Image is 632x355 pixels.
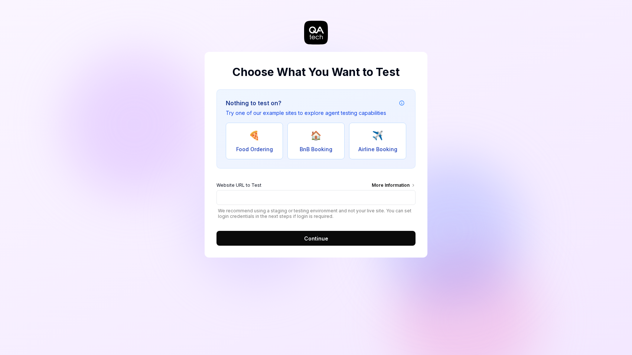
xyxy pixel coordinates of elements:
[216,231,416,246] button: Continue
[216,208,416,219] span: We recommend using a staging or testing environment and not your live site. You can set login cre...
[249,129,260,142] span: 🍕
[226,123,283,159] button: 🍕Food Ordering
[349,123,406,159] button: ✈️Airline Booking
[236,145,273,153] span: Food Ordering
[304,235,328,242] span: Continue
[226,109,386,117] p: Try one of our example sites to explore agent testing capabilities
[372,129,383,142] span: ✈️
[226,99,386,107] h3: Nothing to test on?
[358,145,397,153] span: Airline Booking
[300,145,332,153] span: BnB Booking
[287,123,345,159] button: 🏠BnB Booking
[216,64,416,80] h2: Choose What You Want to Test
[397,99,406,107] button: Example attribution information
[310,129,322,142] span: 🏠
[216,190,416,205] input: Website URL to TestMore Information
[216,182,261,190] span: Website URL to Test
[372,182,416,190] div: More Information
